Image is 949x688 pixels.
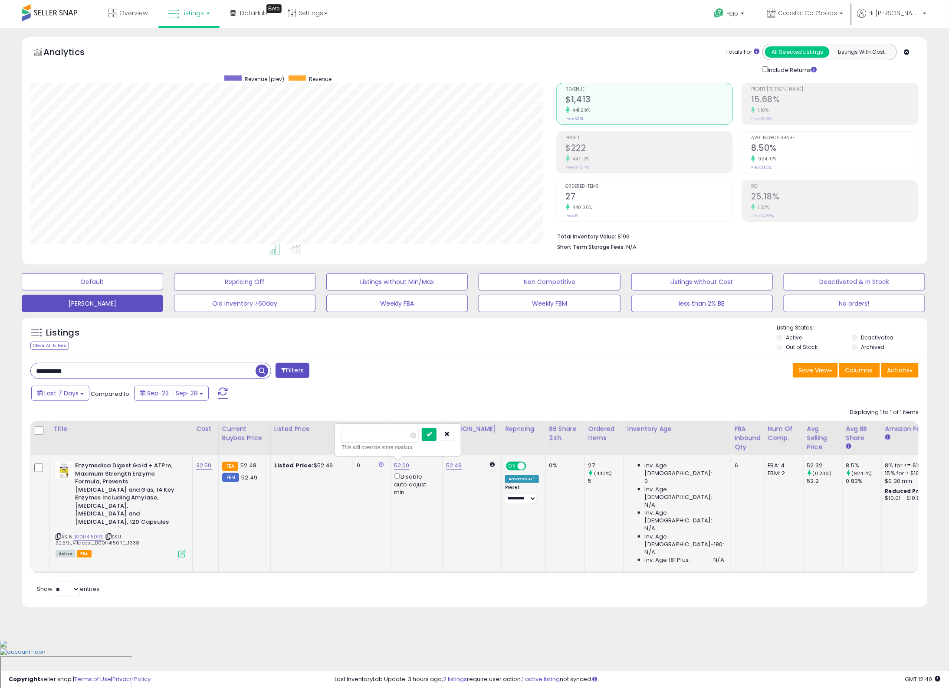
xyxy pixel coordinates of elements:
[174,273,315,290] button: Repricing Off
[751,165,772,170] small: Prev: 0.83%
[714,556,724,564] span: N/A
[446,461,462,470] a: 52.49
[861,334,893,341] label: Deactivated
[868,9,920,17] span: Hi [PERSON_NAME]
[446,424,498,434] div: [PERSON_NAME]
[784,295,925,312] button: No orders!
[73,533,103,541] a: B00H4I50RE
[631,273,773,290] button: Listings without Cost
[274,461,314,470] b: Listed Price:
[196,424,215,434] div: Cost
[768,462,797,470] div: FBA: 4
[735,424,761,452] div: FBA inbound Qty
[751,143,918,155] h2: 8.50%
[566,116,584,121] small: Prev: $261
[726,48,759,56] div: Totals For
[222,462,238,471] small: FBA
[119,9,148,17] span: Overview
[645,548,655,556] span: N/A
[394,472,436,496] div: Disable auto adjust min
[570,204,593,211] small: 440.00%
[755,156,777,162] small: 924.10%
[326,273,468,290] button: Listings without Min/Max
[134,386,209,401] button: Sep-22 - Sep-28
[357,462,384,470] div: 0
[566,95,733,106] h2: $1,413
[786,334,802,341] label: Active
[566,165,589,170] small: Prev: $40.49
[222,424,267,443] div: Current Buybox Price
[56,462,186,557] div: ASIN:
[266,4,282,13] div: Tooltip anchor
[645,509,724,525] span: Inv. Age [DEMOGRAPHIC_DATA]:
[778,9,837,17] span: Coastal Co Goods
[570,107,591,114] small: 441.29%
[645,486,724,501] span: Inv. Age [DEMOGRAPHIC_DATA]:
[240,461,256,470] span: 52.48
[751,116,772,121] small: Prev: 15.51%
[22,273,163,290] button: Default
[505,424,542,434] div: Repricing
[241,473,257,482] span: 52.49
[558,243,625,251] b: Short Term Storage Fees:
[588,477,624,485] div: 5
[846,462,881,470] div: 8.5%
[525,463,539,470] span: OFF
[479,273,620,290] button: Non Competitive
[507,463,518,470] span: ON
[558,233,617,240] b: Total Inventory Value:
[274,462,346,470] div: $52.49
[479,295,620,312] button: Weekly FBM
[751,184,918,189] span: ROI
[755,204,770,211] small: 1.33%
[861,343,884,351] label: Archived
[885,434,890,441] small: Amazon Fees.
[222,473,239,482] small: FBM
[786,343,818,351] label: Out of Stock
[46,327,79,339] h5: Listings
[566,184,733,189] span: Ordered Items
[394,461,410,470] a: 52.00
[566,136,733,140] span: Profit
[566,143,733,155] h2: $222
[645,501,655,509] span: N/A
[309,75,332,83] span: Revenue
[505,485,539,504] div: Preset:
[174,295,315,312] button: Old Inventory >60day
[768,424,800,443] div: Num of Comp.
[30,342,69,350] div: Clear All Filters
[756,65,828,74] div: Include Returns
[807,462,842,470] div: 52.32
[181,9,204,17] span: Listings
[53,424,189,434] div: Title
[751,213,774,218] small: Prev: 24.85%
[342,443,454,452] div: This will override store markup
[56,550,76,558] span: All listings currently available for purchase on Amazon
[566,192,733,203] h2: 27
[846,443,851,450] small: Avg BB Share.
[807,477,842,485] div: 52.2
[713,8,724,19] i: Get Help
[75,462,181,528] b: Enzymedica Digest Gold + ATPro, Maximum Strength Enzyme Formula, Prevents [MEDICAL_DATA] and Gas,...
[147,389,198,398] span: Sep-22 - Sep-28
[631,295,773,312] button: less than 2% BB
[44,389,79,398] span: Last 7 Days
[793,363,838,378] button: Save View
[645,556,690,564] span: Inv. Age 181 Plus:
[566,213,578,218] small: Prev: 5
[276,363,309,378] button: Filters
[839,363,880,378] button: Columns
[881,363,919,378] button: Actions
[196,461,212,470] a: 32.59
[846,424,878,443] div: Avg BB Share
[846,477,881,485] div: 0.83%
[768,470,797,477] div: FBM: 2
[627,243,637,251] span: N/A
[777,324,927,332] p: Listing States:
[751,95,918,106] h2: 15.68%
[588,424,620,443] div: Ordered Items
[845,366,872,375] span: Columns
[56,533,139,546] span: | SKU: 32.59_Vitacost_B00H4I50RE_1338
[852,470,872,477] small: (924.1%)
[588,462,624,470] div: 27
